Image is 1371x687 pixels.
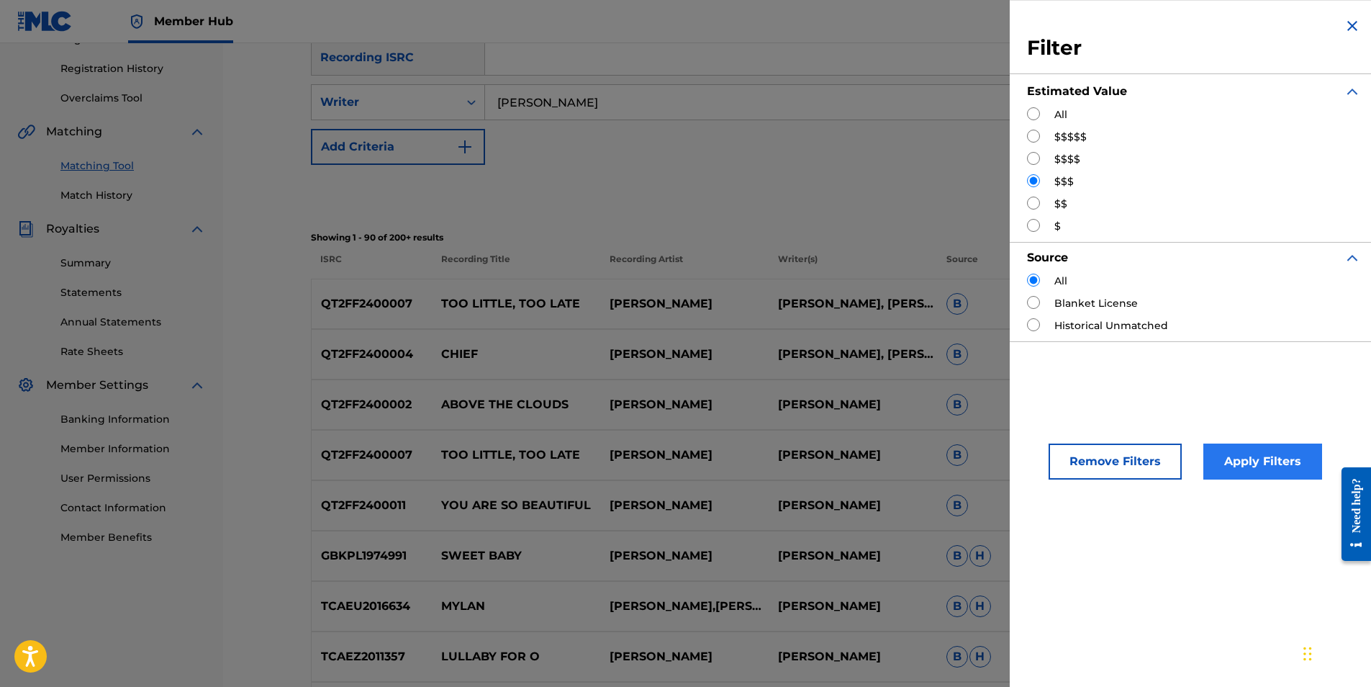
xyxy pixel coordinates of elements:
[312,295,433,313] p: QT2FF2400007
[769,295,937,313] p: [PERSON_NAME], [PERSON_NAME]
[60,530,206,545] a: Member Benefits
[189,377,206,394] img: expand
[60,91,206,106] a: Overclaims Tool
[1331,457,1371,572] iframe: Resource Center
[769,497,937,514] p: [PERSON_NAME]
[1203,444,1322,480] button: Apply Filters
[600,598,769,615] p: [PERSON_NAME],[PERSON_NAME]
[1049,444,1182,480] button: Remove Filters
[431,253,599,279] p: Recording Title
[432,547,600,565] p: SWEET BABY
[60,188,206,203] a: Match History
[17,11,73,32] img: MLC Logo
[311,129,485,165] button: Add Criteria
[60,500,206,516] a: Contact Information
[1027,84,1127,98] strong: Estimated Value
[600,295,769,313] p: [PERSON_NAME]
[1344,17,1361,35] img: close
[1054,197,1067,212] label: $$
[60,471,206,486] a: User Permissions
[46,377,148,394] span: Member Settings
[312,346,433,363] p: QT2FF2400004
[60,158,206,174] a: Matching Tool
[946,646,968,668] span: B
[946,343,968,365] span: B
[969,545,991,567] span: H
[1054,174,1074,189] label: $$$
[432,396,600,413] p: ABOVE THE CLOUDS
[600,648,769,665] p: [PERSON_NAME]
[600,547,769,565] p: [PERSON_NAME]
[60,412,206,427] a: Banking Information
[17,220,35,238] img: Royalties
[432,497,600,514] p: YOU ARE SO BEAUTIFUL
[946,394,968,416] span: B
[1027,35,1361,61] h3: Filter
[946,444,968,466] span: B
[1054,274,1067,289] label: All
[320,94,450,111] div: Writer
[456,138,474,156] img: 9d2ae6d4665cec9f34b9.svg
[600,346,769,363] p: [PERSON_NAME]
[1054,296,1138,311] label: Blanket License
[128,13,145,30] img: Top Rightsholder
[432,295,600,313] p: TOO LITTLE, TOO LATE
[60,315,206,330] a: Annual Statements
[60,344,206,359] a: Rate Sheets
[600,446,769,464] p: [PERSON_NAME]
[17,123,35,140] img: Matching
[432,598,600,615] p: MYLAN
[60,256,206,271] a: Summary
[46,123,102,140] span: Matching
[1299,618,1371,687] iframe: Chat Widget
[969,646,991,668] span: H
[1303,632,1312,675] div: Drag
[1054,152,1080,167] label: $$$$
[769,396,937,413] p: [PERSON_NAME]
[189,123,206,140] img: expand
[769,346,937,363] p: [PERSON_NAME], [PERSON_NAME]
[769,547,937,565] p: [PERSON_NAME]
[154,13,233,30] span: Member Hub
[1054,130,1087,145] label: $$$$$
[1027,251,1068,264] strong: Source
[946,495,968,516] span: B
[311,231,1284,244] p: Showing 1 - 90 of 200+ results
[1054,318,1168,333] label: Historical Unmatched
[312,396,433,413] p: QT2FF2400002
[769,648,937,665] p: [PERSON_NAME]
[312,497,433,514] p: QT2FF2400011
[600,253,769,279] p: Recording Artist
[312,446,433,464] p: QT2FF2400007
[946,596,968,617] span: B
[946,253,978,279] p: Source
[432,648,600,665] p: LULLABY FOR O
[312,648,433,665] p: TCAEZ2011357
[969,596,991,617] span: H
[1344,83,1361,100] img: expand
[312,547,433,565] p: GBKPL1974991
[769,253,937,279] p: Writer(s)
[189,220,206,238] img: expand
[946,293,968,315] span: B
[432,446,600,464] p: TOO LITTLE, TOO LATE
[432,346,600,363] p: CHIEF
[312,598,433,615] p: TCAEU2016634
[1054,107,1067,122] label: All
[946,545,968,567] span: B
[1344,249,1361,266] img: expand
[17,377,35,394] img: Member Settings
[46,220,99,238] span: Royalties
[311,253,432,279] p: ISRC
[60,61,206,76] a: Registration History
[60,441,206,457] a: Member Information
[60,285,206,300] a: Statements
[769,598,937,615] p: [PERSON_NAME]
[769,446,937,464] p: [PERSON_NAME]
[600,396,769,413] p: [PERSON_NAME]
[600,497,769,514] p: [PERSON_NAME]
[1054,219,1061,234] label: $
